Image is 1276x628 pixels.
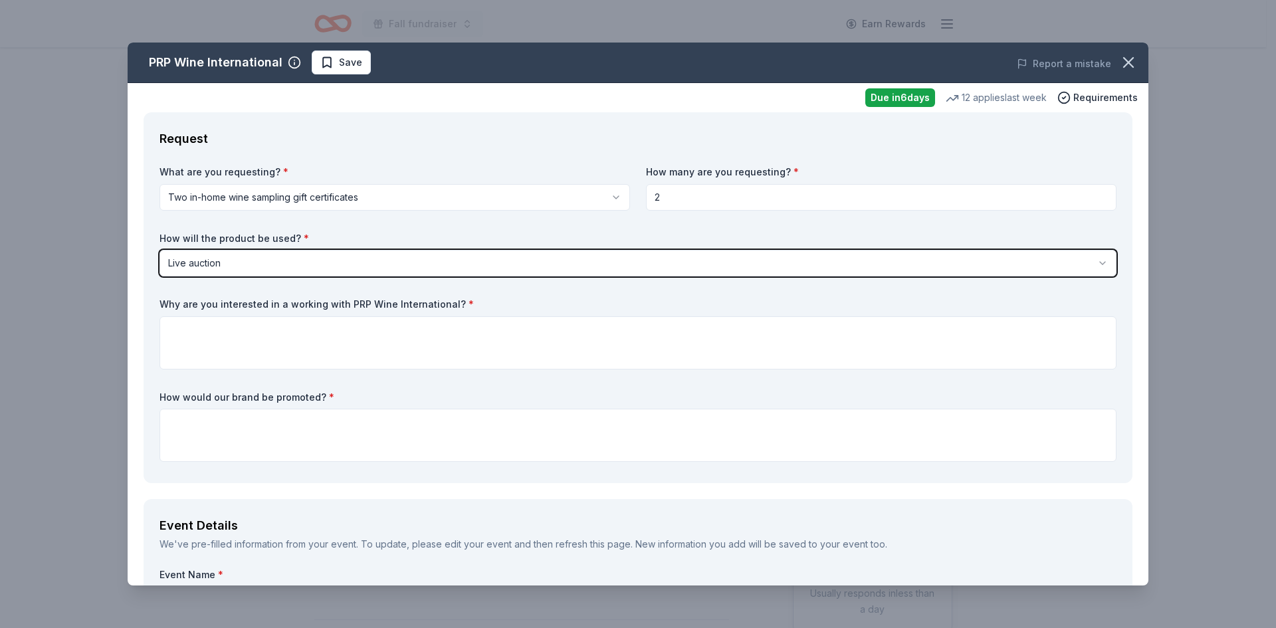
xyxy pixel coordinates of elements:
label: What are you requesting? [159,165,630,179]
button: Report a mistake [1017,56,1111,72]
div: Due in 6 days [865,88,935,107]
button: Save [312,51,371,74]
div: Request [159,128,1116,150]
label: How many are you requesting? [646,165,1116,179]
div: Event Details [159,515,1116,536]
span: Save [339,54,362,70]
span: Requirements [1073,90,1138,106]
div: We've pre-filled information from your event. To update, please edit your event and then refresh ... [159,536,1116,552]
div: 12 applies last week [946,90,1047,106]
label: Event Name [159,568,1116,581]
label: Why are you interested in a working with PRP Wine International? [159,298,1116,311]
label: How will the product be used? [159,232,1116,245]
label: How would our brand be promoted? [159,391,1116,404]
button: Requirements [1057,90,1138,106]
div: PRP Wine International [149,52,282,73]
